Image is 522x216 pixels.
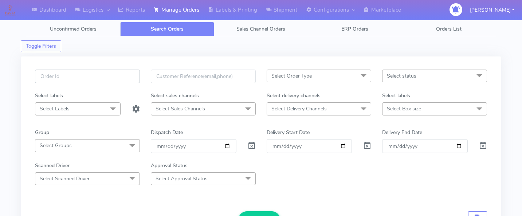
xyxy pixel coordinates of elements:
[151,129,183,136] label: Dispatch Date
[387,105,421,112] span: Select Box size
[35,70,140,83] input: Order Id
[151,92,199,99] label: Select sales channels
[436,25,462,32] span: Orders List
[464,3,520,17] button: [PERSON_NAME]
[156,175,208,182] span: Select Approval Status
[26,22,496,36] ul: Tabs
[151,162,188,169] label: Approval Status
[236,25,285,32] span: Sales Channel Orders
[271,105,327,112] span: Select Delivery Channels
[267,92,321,99] label: Select delivery channels
[40,105,70,112] span: Select Labels
[50,25,97,32] span: Unconfirmed Orders
[151,25,184,32] span: Search Orders
[387,72,416,79] span: Select status
[21,40,61,52] button: Toggle Filters
[341,25,368,32] span: ERP Orders
[271,72,312,79] span: Select Order Type
[382,129,422,136] label: Delivery End Date
[35,92,63,99] label: Select labels
[40,175,90,182] span: Select Scanned Driver
[35,129,49,136] label: Group
[40,142,72,149] span: Select Groups
[382,92,410,99] label: Select labels
[267,129,310,136] label: Delivery Start Date
[151,70,256,83] input: Customer Reference(email,phone)
[156,105,205,112] span: Select Sales Channels
[35,162,70,169] label: Scanned Driver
